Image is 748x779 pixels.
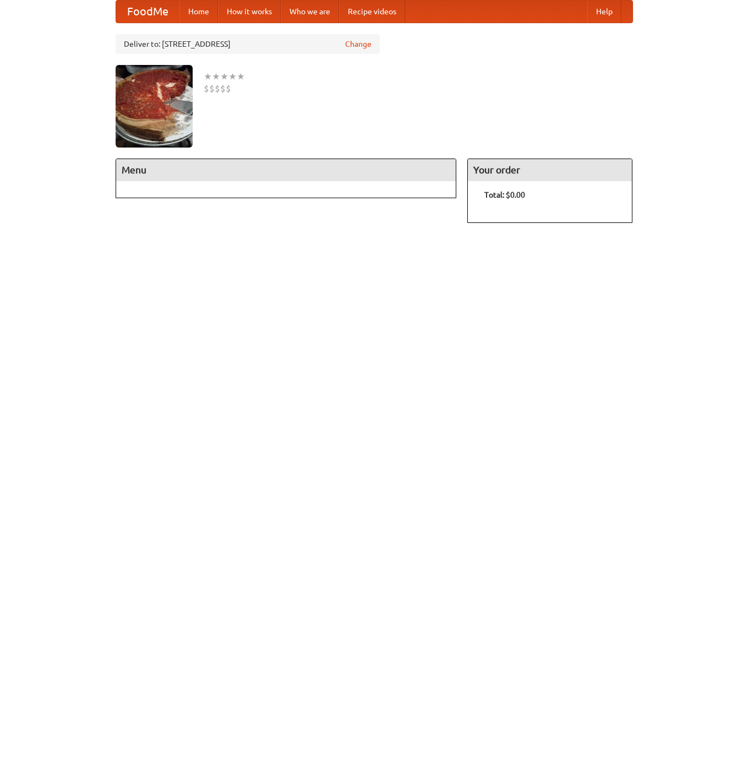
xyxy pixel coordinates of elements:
li: ★ [228,70,237,83]
li: $ [204,83,209,95]
a: Help [587,1,621,23]
li: $ [226,83,231,95]
a: How it works [218,1,281,23]
div: Deliver to: [STREET_ADDRESS] [116,34,380,54]
img: angular.jpg [116,65,193,148]
li: ★ [237,70,245,83]
li: ★ [220,70,228,83]
h4: Your order [468,159,632,181]
b: Total: $0.00 [484,190,525,199]
li: ★ [204,70,212,83]
li: $ [215,83,220,95]
a: Who we are [281,1,339,23]
li: ★ [212,70,220,83]
a: Recipe videos [339,1,405,23]
a: FoodMe [116,1,179,23]
a: Home [179,1,218,23]
a: Change [345,39,372,50]
li: $ [209,83,215,95]
li: $ [220,83,226,95]
h4: Menu [116,159,456,181]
